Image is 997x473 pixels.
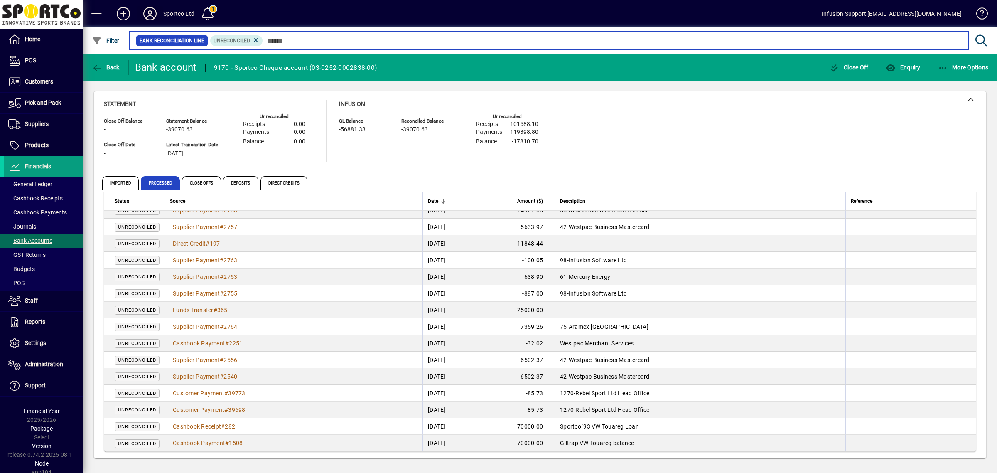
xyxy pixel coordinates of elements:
[243,121,265,128] span: Receipts
[223,257,237,264] span: 2763
[422,335,505,352] td: [DATE]
[210,35,263,46] mat-chip: Reconciliation Status: Unreconciled
[118,274,156,280] span: Unreconciled
[170,197,417,206] div: Source
[4,291,83,311] a: Staff
[118,241,156,246] span: Unreconciled
[137,6,163,21] button: Profile
[505,335,555,352] td: -32.02
[428,197,438,206] span: Date
[173,323,220,330] span: Supplier Payment
[422,435,505,451] td: [DATE]
[560,197,585,206] span: Description
[228,406,245,413] span: 39698
[4,276,83,290] a: POS
[851,197,872,206] span: Reference
[422,219,505,235] td: [DATE]
[938,64,989,71] span: More Options
[118,407,156,413] span: Unreconciled
[225,423,235,430] span: 282
[4,191,83,205] a: Cashbook Receipts
[25,297,38,304] span: Staff
[505,302,555,318] td: 25000.00
[505,385,555,402] td: -85.73
[170,222,240,232] a: Supplier Payment#2757
[505,269,555,285] td: -638.90
[8,181,52,187] span: General Ledger
[173,340,225,347] span: Cashbook Payment
[102,176,139,190] span: Imported
[173,440,225,446] span: Cashbook Payment
[4,248,83,262] a: GST Returns
[476,121,498,128] span: Receipts
[223,273,237,280] span: 2753
[214,61,377,74] div: 9170 - Sportco Cheque account (03-0252-0002838-00)
[220,357,223,363] span: #
[401,118,451,124] span: Reconciled Balance
[90,60,122,75] button: Back
[170,272,240,281] a: Supplier Payment#2753
[569,290,627,297] span: Infusion Software Ltd
[567,357,569,363] span: -
[851,197,965,206] div: Reference
[4,71,83,92] a: Customers
[118,441,156,446] span: Unreconciled
[173,224,220,230] span: Supplier Payment
[206,240,209,247] span: #
[567,257,569,264] span: -
[223,207,237,214] span: 2750
[170,439,246,448] a: Cashbook Payment#1508
[476,138,497,145] span: Balance
[505,352,555,368] td: 6502.37
[170,289,240,298] a: Supplier Payment#2755
[173,406,224,413] span: Customer Payment
[170,197,185,206] span: Source
[339,118,389,124] span: GL Balance
[294,129,305,135] span: 0.00
[118,341,156,346] span: Unreconciled
[25,99,61,106] span: Pick and Pack
[560,323,567,330] span: 75
[223,176,258,190] span: Deposits
[567,290,569,297] span: -
[560,440,634,446] span: Giltrap VW Touareg balance
[166,150,183,157] span: [DATE]
[25,36,40,42] span: Home
[115,197,160,206] div: Status
[828,60,871,75] button: Close Off
[4,135,83,156] a: Products
[25,382,46,389] span: Support
[505,402,555,418] td: 85.73
[505,318,555,335] td: -7359.26
[505,435,555,451] td: -70000.00
[90,33,122,48] button: Filter
[4,312,83,333] a: Reports
[217,307,228,313] span: 365
[163,7,194,20] div: Sportco Ltd
[493,114,522,119] label: Unreconciled
[560,406,574,413] span: 1270
[4,29,83,50] a: Home
[4,262,83,276] a: Budgets
[884,60,922,75] button: Enquiry
[229,340,243,347] span: 2251
[422,318,505,335] td: [DATE]
[4,205,83,219] a: Cashbook Payments
[170,322,240,331] a: Supplier Payment#2764
[173,357,220,363] span: Supplier Payment
[422,402,505,418] td: [DATE]
[25,121,49,127] span: Suppliers
[512,138,538,145] span: -17810.70
[32,443,52,449] span: Version
[510,197,550,206] div: Amount ($)
[567,207,569,214] span: -
[223,224,237,230] span: 2757
[225,440,229,446] span: #
[560,224,567,230] span: 42
[166,118,218,124] span: Statement Balance
[339,126,366,133] span: -56881.33
[110,6,137,21] button: Add
[569,373,650,380] span: Westpac Business Mastercard
[575,406,649,413] span: Rebel Sport Ltd Head Office
[8,237,52,244] span: Bank Accounts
